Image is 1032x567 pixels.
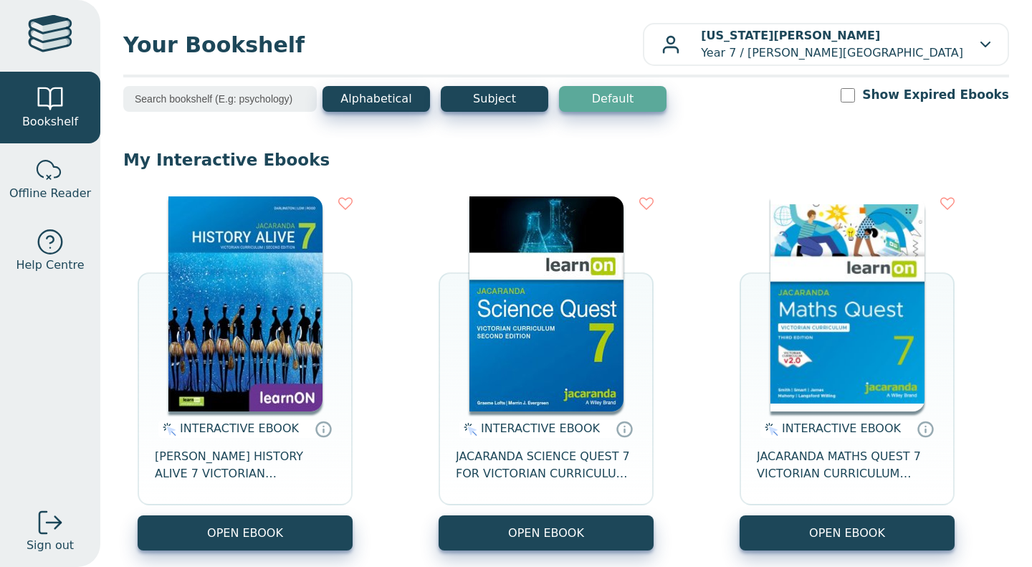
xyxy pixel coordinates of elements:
[155,448,335,482] span: [PERSON_NAME] HISTORY ALIVE 7 VICTORIAN CURRICULUM LEARNON EBOOK 2E
[27,537,74,554] span: Sign out
[322,86,430,112] button: Alphabetical
[481,421,600,435] span: INTERACTIVE EBOOK
[701,27,963,62] p: Year 7 / [PERSON_NAME][GEOGRAPHIC_DATA]
[740,515,955,551] button: OPEN EBOOK
[22,113,78,130] span: Bookshelf
[315,420,332,437] a: Interactive eBooks are accessed online via the publisher’s portal. They contain interactive resou...
[456,448,636,482] span: JACARANDA SCIENCE QUEST 7 FOR VICTORIAN CURRICULUM LEARNON 2E EBOOK
[138,515,353,551] button: OPEN EBOOK
[180,421,299,435] span: INTERACTIVE EBOOK
[123,86,317,112] input: Search bookshelf (E.g: psychology)
[469,196,623,411] img: 329c5ec2-5188-ea11-a992-0272d098c78b.jpg
[16,257,84,274] span: Help Centre
[917,420,934,437] a: Interactive eBooks are accessed online via the publisher’s portal. They contain interactive resou...
[158,421,176,438] img: interactive.svg
[782,421,901,435] span: INTERACTIVE EBOOK
[757,448,937,482] span: JACARANDA MATHS QUEST 7 VICTORIAN CURRICULUM LEARNON EBOOK 3E
[9,185,91,202] span: Offline Reader
[643,23,1009,66] button: [US_STATE][PERSON_NAME]Year 7 / [PERSON_NAME][GEOGRAPHIC_DATA]
[862,86,1009,104] label: Show Expired Ebooks
[701,29,880,42] b: [US_STATE][PERSON_NAME]
[616,420,633,437] a: Interactive eBooks are accessed online via the publisher’s portal. They contain interactive resou...
[123,149,1009,171] p: My Interactive Ebooks
[760,421,778,438] img: interactive.svg
[123,29,643,61] span: Your Bookshelf
[168,196,322,411] img: d4781fba-7f91-e911-a97e-0272d098c78b.jpg
[459,421,477,438] img: interactive.svg
[559,86,666,112] button: Default
[439,515,654,551] button: OPEN EBOOK
[441,86,548,112] button: Subject
[770,196,924,411] img: b87b3e28-4171-4aeb-a345-7fa4fe4e6e25.jpg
